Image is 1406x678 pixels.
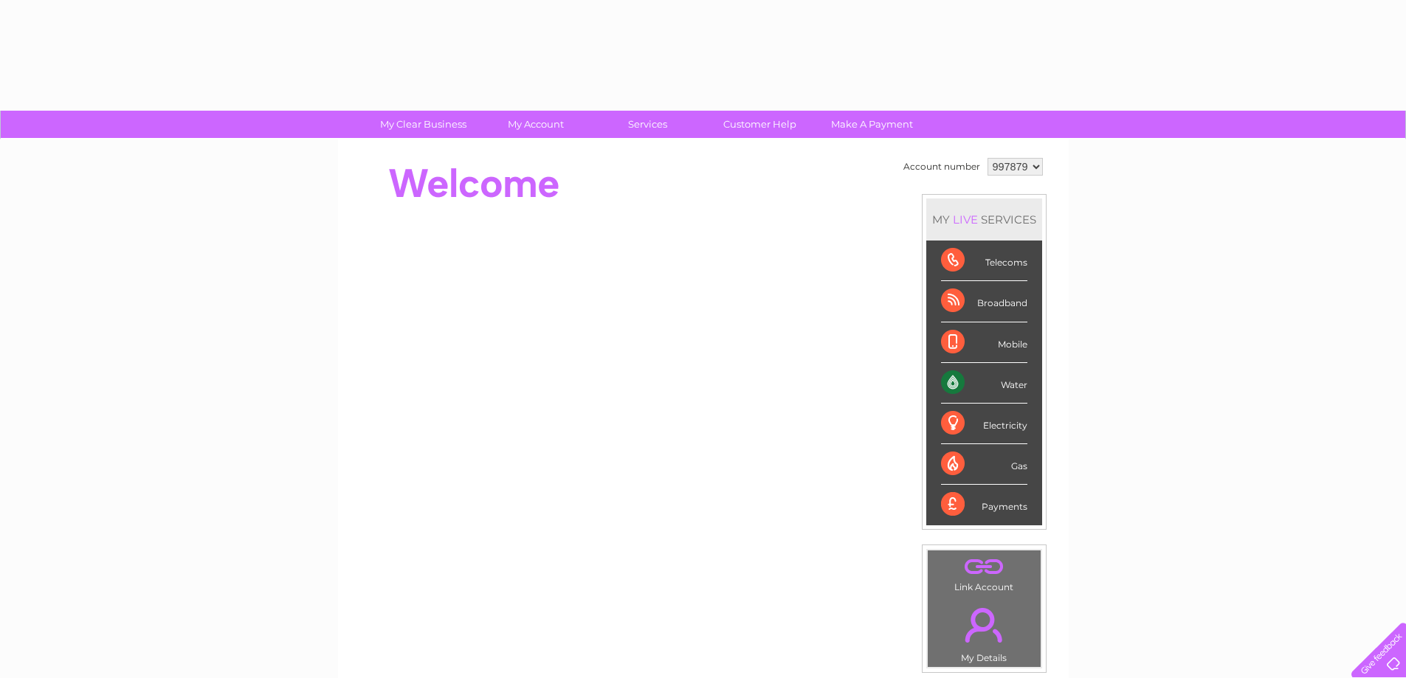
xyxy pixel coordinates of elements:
[941,485,1027,525] div: Payments
[941,322,1027,363] div: Mobile
[927,550,1041,596] td: Link Account
[950,212,981,226] div: LIVE
[475,111,596,138] a: My Account
[941,363,1027,404] div: Water
[362,111,484,138] a: My Clear Business
[931,599,1037,651] a: .
[811,111,933,138] a: Make A Payment
[900,154,984,179] td: Account number
[941,444,1027,485] div: Gas
[941,404,1027,444] div: Electricity
[699,111,821,138] a: Customer Help
[587,111,709,138] a: Services
[941,241,1027,281] div: Telecoms
[926,198,1042,241] div: MY SERVICES
[931,554,1037,580] a: .
[941,281,1027,322] div: Broadband
[927,595,1041,668] td: My Details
